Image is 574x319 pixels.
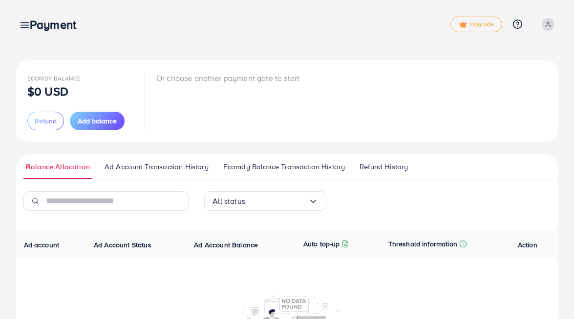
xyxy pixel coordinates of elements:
p: Or choose another payment gate to start [156,72,299,84]
span: Refund [35,116,57,126]
span: Balance Allocation [26,161,90,172]
span: Ad Account Balance [194,240,258,250]
p: Threshold information [388,238,457,250]
button: Refund [27,112,64,130]
span: Upgrade [459,21,494,28]
a: tickUpgrade [450,17,502,32]
input: Search for option [245,194,308,209]
p: $0 USD [27,85,68,97]
div: Search for option [204,191,326,211]
span: Ad Account Transaction History [105,161,209,172]
span: Ecomdy Balance Transaction History [223,161,345,172]
span: Action [518,240,537,250]
img: tick [459,21,467,28]
span: Ad account [24,240,60,250]
span: All status [213,194,245,209]
span: Ad Account Status [94,240,151,250]
span: Add balance [78,116,117,126]
span: Refund History [360,161,408,172]
h3: Payment [30,18,84,32]
button: Add balance [70,112,125,130]
p: Auto top-up [303,238,340,250]
span: Ecomdy Balance [27,74,81,82]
